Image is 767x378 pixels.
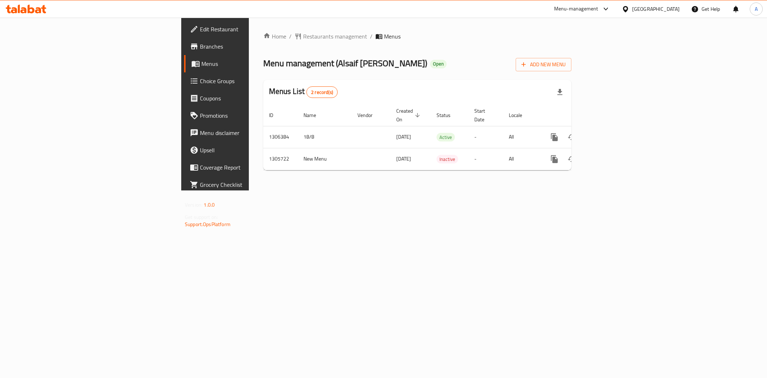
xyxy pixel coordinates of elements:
button: Change Status [563,129,580,146]
span: Grocery Checklist [200,180,303,189]
span: A [755,5,758,13]
span: Name [303,111,325,120]
span: Upsell [200,146,303,154]
td: All [503,126,540,148]
span: Menu management ( Alsaif [PERSON_NAME] ) [263,55,427,71]
button: Change Status [563,150,580,168]
a: Edit Restaurant [184,21,309,38]
h2: Menus List [269,86,338,98]
span: 1.0.0 [204,200,215,210]
div: Open [430,60,447,68]
span: Choice Groups [200,77,303,85]
div: Total records count [306,86,338,98]
span: Locale [509,111,531,120]
span: Menus [201,59,303,68]
div: [GEOGRAPHIC_DATA] [632,5,680,13]
span: Start Date [474,107,494,124]
span: Created On [396,107,422,124]
span: Promotions [200,111,303,120]
a: Promotions [184,107,309,124]
td: 18/8 [298,126,352,148]
div: Menu-management [554,5,598,13]
div: Export file [551,84,569,101]
span: [DATE] [396,132,411,141]
a: Branches [184,38,309,55]
span: Version: [185,200,202,210]
a: Upsell [184,141,309,159]
span: Coverage Report [200,163,303,172]
td: - [469,126,503,148]
td: - [469,148,503,170]
span: Menus [384,32,401,41]
td: All [503,148,540,170]
span: Edit Restaurant [200,25,303,33]
span: Vendor [357,111,382,120]
li: / [370,32,373,41]
span: Status [437,111,460,120]
button: more [546,129,563,146]
th: Actions [540,104,621,126]
a: Choice Groups [184,72,309,90]
a: Support.OpsPlatform [185,220,230,229]
table: enhanced table [263,104,621,170]
span: Get support on: [185,212,218,222]
a: Grocery Checklist [184,176,309,193]
span: Restaurants management [303,32,367,41]
span: Menu disclaimer [200,129,303,137]
button: Add New Menu [516,58,571,71]
a: Menu disclaimer [184,124,309,141]
button: more [546,150,563,168]
span: [DATE] [396,154,411,163]
span: Coupons [200,94,303,103]
a: Coverage Report [184,159,309,176]
td: New Menu [298,148,352,170]
span: Active [437,133,455,141]
span: 2 record(s) [307,89,337,96]
span: Open [430,61,447,67]
span: ID [269,111,283,120]
span: Add New Menu [521,60,566,69]
span: Branches [200,42,303,51]
a: Coupons [184,90,309,107]
a: Menus [184,55,309,72]
span: Inactive [437,155,458,163]
a: Restaurants management [295,32,367,41]
nav: breadcrumb [263,32,571,41]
